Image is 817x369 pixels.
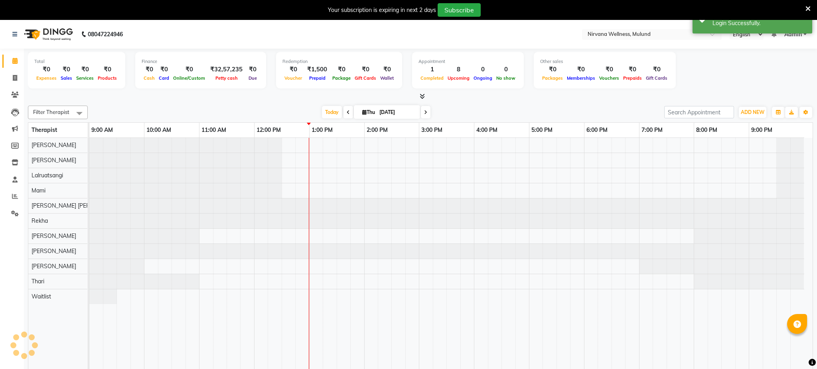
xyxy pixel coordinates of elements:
[378,75,396,81] span: Wallet
[621,75,644,81] span: Prepaids
[322,106,342,118] span: Today
[307,75,328,81] span: Prepaid
[96,65,119,74] div: ₹0
[33,109,69,115] span: Filter Therapist
[34,65,59,74] div: ₹0
[365,124,390,136] a: 2:00 PM
[32,293,51,300] span: Waitlist
[446,75,472,81] span: Upcoming
[157,65,171,74] div: ₹0
[330,65,353,74] div: ₹0
[304,65,330,74] div: ₹1,500
[282,65,304,74] div: ₹0
[142,65,157,74] div: ₹0
[418,65,446,74] div: 1
[32,172,63,179] span: Lalruatsangi
[213,75,240,81] span: Petty cash
[142,75,157,81] span: Cash
[540,65,565,74] div: ₹0
[597,75,621,81] span: Vouchers
[472,75,494,81] span: Ongoing
[310,124,335,136] a: 1:00 PM
[494,75,517,81] span: No show
[749,124,774,136] a: 9:00 PM
[157,75,171,81] span: Card
[639,124,665,136] a: 7:00 PM
[89,124,115,136] a: 9:00 AM
[565,75,597,81] span: Memberships
[32,247,76,255] span: [PERSON_NAME]
[360,109,377,115] span: Thu
[32,217,48,224] span: Rekha
[246,65,260,74] div: ₹0
[597,65,621,74] div: ₹0
[247,75,259,81] span: Due
[282,75,304,81] span: Voucher
[32,126,57,133] span: Therapist
[282,58,396,65] div: Redemption
[694,124,719,136] a: 8:00 PM
[34,58,119,65] div: Total
[353,75,378,81] span: Gift Cards
[529,124,555,136] a: 5:00 PM
[783,337,809,361] iframe: chat widget
[171,75,207,81] span: Online/Custom
[784,30,802,39] span: Admin
[330,75,353,81] span: Package
[74,75,96,81] span: Services
[144,124,173,136] a: 10:00 AM
[328,6,436,14] div: Your subscription is expiring in next 2 days
[88,23,123,45] b: 08047224946
[494,65,517,74] div: 0
[171,65,207,74] div: ₹0
[32,141,76,149] span: [PERSON_NAME]
[419,124,444,136] a: 3:00 PM
[438,3,481,17] button: Subscribe
[378,65,396,74] div: ₹0
[32,278,44,285] span: Thari
[540,75,565,81] span: Packages
[34,75,59,81] span: Expenses
[59,75,74,81] span: Sales
[741,109,764,115] span: ADD NEW
[142,58,260,65] div: Finance
[621,65,644,74] div: ₹0
[207,65,246,74] div: ₹32,57,235
[664,106,734,118] input: Search Appointment
[418,75,446,81] span: Completed
[96,75,119,81] span: Products
[377,106,417,118] input: 2025-09-04
[644,65,669,74] div: ₹0
[446,65,472,74] div: 8
[472,65,494,74] div: 0
[644,75,669,81] span: Gift Cards
[199,124,228,136] a: 11:00 AM
[32,263,76,270] span: [PERSON_NAME]
[32,232,76,239] span: [PERSON_NAME]
[565,65,597,74] div: ₹0
[418,58,517,65] div: Appointment
[255,124,283,136] a: 12:00 PM
[32,187,45,194] span: Mami
[32,202,122,209] span: [PERSON_NAME] [PERSON_NAME]
[74,65,96,74] div: ₹0
[584,124,610,136] a: 6:00 PM
[474,124,499,136] a: 4:00 PM
[32,157,76,164] span: [PERSON_NAME]
[353,65,378,74] div: ₹0
[739,107,766,118] button: ADD NEW
[59,65,74,74] div: ₹0
[540,58,669,65] div: Other sales
[20,23,75,45] img: logo
[712,19,806,27] div: Login Successfully.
